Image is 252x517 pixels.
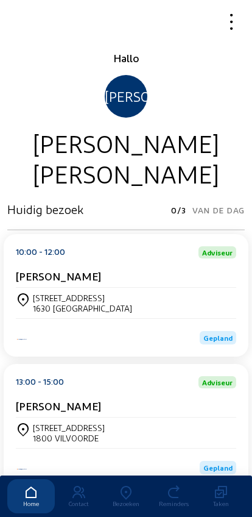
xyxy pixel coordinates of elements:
[150,500,197,507] div: Reminders
[55,479,102,513] a: Contact
[7,479,55,513] a: Home
[16,269,101,282] cam-card-title: [PERSON_NAME]
[105,75,147,118] div: [PERSON_NAME]
[192,202,245,219] span: Van de dag
[16,399,101,412] cam-card-title: [PERSON_NAME]
[203,333,233,342] span: Gepland
[7,500,55,507] div: Home
[16,468,28,471] img: Energy Protect Ramen & Deuren
[16,338,28,341] img: Energy Protect Ramen & Deuren
[102,479,150,513] a: Bezoeken
[197,500,245,507] div: Taken
[55,500,102,507] div: Contact
[102,500,150,507] div: Bezoeken
[33,433,105,443] div: 1800 VILVOORDE
[7,158,245,188] div: [PERSON_NAME]
[203,463,233,472] span: Gepland
[16,246,65,258] div: 10:00 - 12:00
[202,379,233,386] span: Adviseur
[171,202,186,219] span: 0/3
[202,249,233,256] span: Adviseur
[7,202,83,216] h3: Huidig bezoek
[33,303,132,313] div: 1630 [GEOGRAPHIC_DATA]
[150,479,197,513] a: Reminders
[33,293,132,303] div: [STREET_ADDRESS]
[7,127,245,158] div: [PERSON_NAME]
[33,423,105,433] div: [STREET_ADDRESS]
[197,479,245,513] a: Taken
[7,51,245,65] div: Hallo
[16,376,64,388] div: 13:00 - 15:00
